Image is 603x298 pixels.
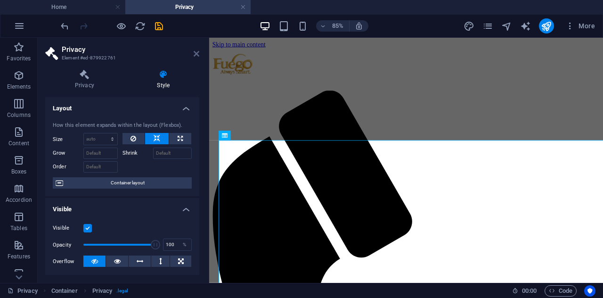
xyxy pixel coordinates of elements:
p: Elements [7,83,31,91]
button: 85% [316,20,350,32]
label: Overflow [53,256,83,267]
span: Click to select. Double-click to edit [92,285,113,297]
label: Grow [53,148,83,159]
label: Size [53,137,83,142]
button: undo [59,20,70,32]
button: design [464,20,475,32]
nav: breadcrumb [51,285,128,297]
span: Click to select. Double-click to edit [51,285,78,297]
button: Container layout [53,177,192,189]
i: On resize automatically adjust zoom level to fit chosen device. [355,22,363,30]
label: Shrink [122,148,153,159]
p: Boxes [11,168,27,175]
input: Default [83,148,118,159]
i: Design (Ctrl+Alt+Y) [464,21,474,32]
p: Accordion [6,196,32,204]
a: Skip to main content [4,4,66,12]
i: Pages (Ctrl+Alt+S) [482,21,493,32]
button: More [562,18,599,33]
label: Opacity [53,242,83,248]
span: Container layout [66,177,189,189]
p: Tables [10,224,27,232]
i: Save (Ctrl+S) [154,21,164,32]
button: Code [545,285,577,297]
p: Favorites [7,55,31,62]
button: pages [482,20,494,32]
button: navigator [501,20,513,32]
span: More [565,21,595,31]
span: . legal [116,285,129,297]
input: Default [83,161,118,173]
span: : [529,287,530,294]
label: Order [53,161,83,173]
h4: Style [128,70,199,90]
p: Content [8,140,29,147]
button: publish [539,18,554,33]
button: Click here to leave preview mode and continue editing [115,20,127,32]
span: Code [549,285,572,297]
h2: Privacy [62,45,199,54]
button: reload [134,20,146,32]
span: 00 00 [522,285,537,297]
input: Default [153,148,192,159]
i: Undo: Define viewports on which this element should be visible. (Ctrl+Z) [59,21,70,32]
p: Columns [7,111,31,119]
i: AI Writer [520,21,531,32]
button: Usercentrics [584,285,595,297]
i: Publish [541,21,552,32]
h4: Layout [45,97,199,114]
i: Reload page [135,21,146,32]
p: Features [8,253,30,260]
a: Click to cancel selection. Double-click to open Pages [8,285,38,297]
h4: Privacy [125,2,251,12]
h3: Element #ed-879922761 [62,54,180,62]
h4: Visible [45,198,199,215]
label: Visible [53,223,83,234]
h4: Privacy [45,70,128,90]
button: save [153,20,164,32]
div: How this element expands within the layout (Flexbox). [53,122,192,130]
h6: Session time [512,285,537,297]
button: text_generator [520,20,531,32]
h6: 85% [330,20,345,32]
div: % [178,239,191,250]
